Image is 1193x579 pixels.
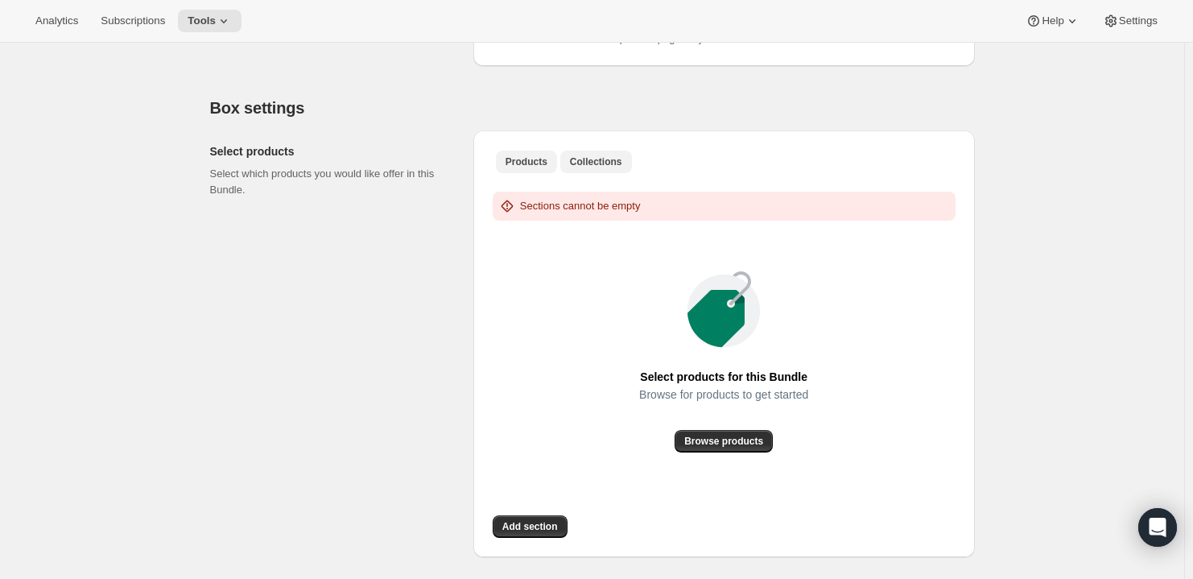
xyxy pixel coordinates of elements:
p: Select which products you would like offer in this Bundle. [210,166,448,198]
button: Add section [493,515,568,538]
button: Tools [178,10,241,32]
span: Add section [502,520,558,533]
button: Help [1016,10,1089,32]
span: Tools [188,14,216,27]
button: Subscriptions [91,10,175,32]
span: Help [1042,14,1063,27]
span: Browse for products to get started [639,383,808,406]
span: Settings [1119,14,1158,27]
span: Products [506,155,547,168]
span: Analytics [35,14,78,27]
p: Sections cannot be empty [520,198,641,214]
button: Settings [1093,10,1167,32]
span: Subscriptions [101,14,165,27]
button: Browse products [675,430,773,453]
span: Collections [570,155,622,168]
button: Analytics [26,10,88,32]
div: Open Intercom Messenger [1138,508,1177,547]
h2: Select products [210,143,448,159]
span: Select products for this Bundle [640,366,807,388]
span: Browse products [684,435,763,448]
h2: Box settings [210,98,975,118]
